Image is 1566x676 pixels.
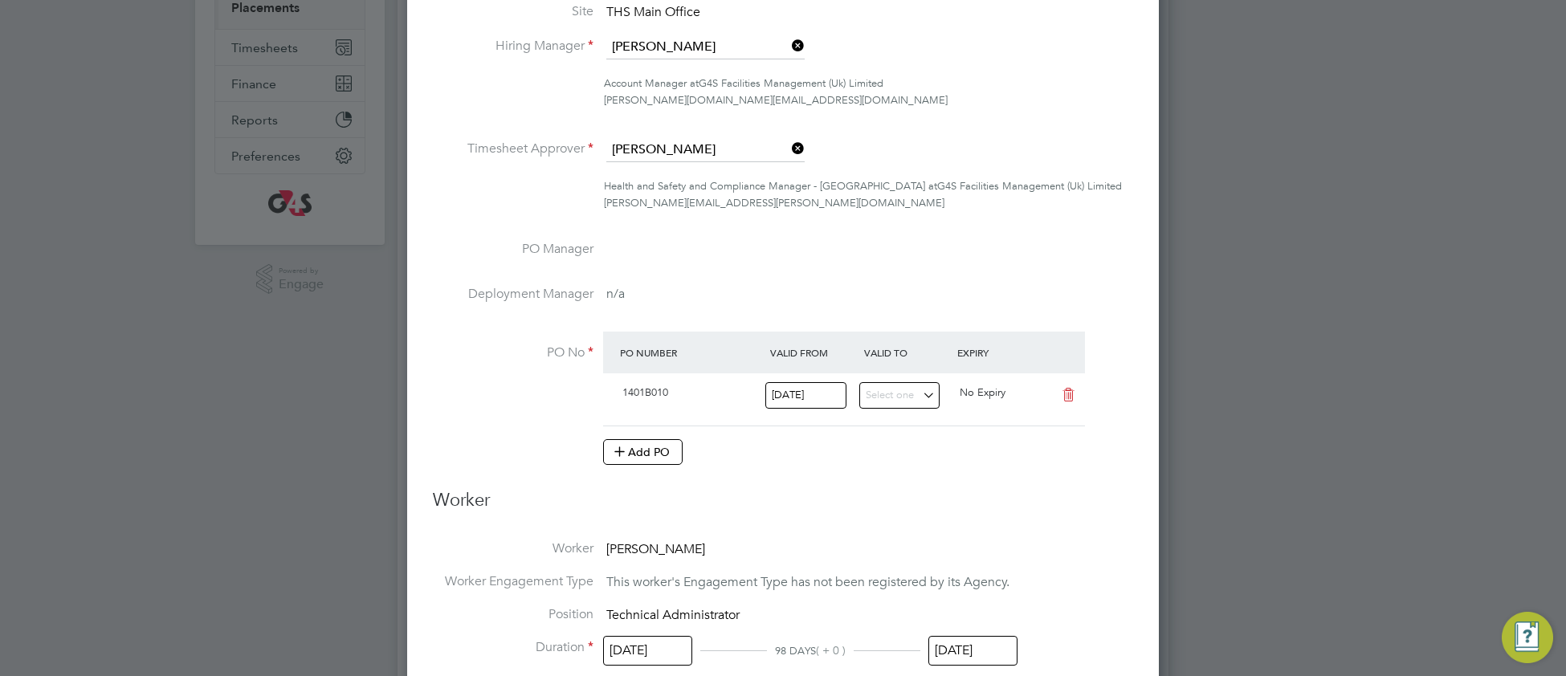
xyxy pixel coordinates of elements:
input: Select one [859,382,940,409]
input: Select one [603,636,692,666]
input: Search for... [606,35,805,59]
label: PO Manager [433,241,593,258]
label: Worker Engagement Type [433,573,593,590]
label: Position [433,606,593,623]
span: G4S Facilities Management (Uk) Limited [699,76,883,90]
input: Select one [928,636,1017,666]
span: 1401B010 [622,385,668,399]
label: Site [433,3,593,20]
input: Search for... [606,138,805,162]
span: This worker's Engagement Type has not been registered by its Agency. [606,574,1009,590]
label: Hiring Manager [433,38,593,55]
div: Valid From [766,338,860,367]
div: [PERSON_NAME][DOMAIN_NAME][EMAIL_ADDRESS][DOMAIN_NAME] [604,92,1133,109]
button: Add PO [603,439,683,465]
span: [PERSON_NAME] [606,541,705,557]
label: Duration [433,639,593,656]
label: Deployment Manager [433,286,593,303]
span: Account Manager at [604,76,699,90]
label: PO No [433,344,593,361]
span: G4S Facilities Management (Uk) Limited [937,179,1122,193]
span: Technical Administrator [606,607,740,623]
span: n/a [606,286,625,302]
span: 98 DAYS [775,644,816,658]
span: [PERSON_NAME][EMAIL_ADDRESS][PERSON_NAME][DOMAIN_NAME] [604,196,944,210]
div: PO Number [616,338,766,367]
button: Engage Resource Center [1502,612,1553,663]
span: ( + 0 ) [816,643,846,658]
div: Expiry [953,338,1047,367]
h3: Worker [433,489,1133,525]
span: THS Main Office [606,4,700,20]
label: Worker [433,540,593,557]
span: Health and Safety and Compliance Manager - [GEOGRAPHIC_DATA] at [604,179,937,193]
div: Valid To [860,338,954,367]
label: Timesheet Approver [433,140,593,157]
span: No Expiry [960,385,1005,399]
input: Select one [765,382,846,409]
